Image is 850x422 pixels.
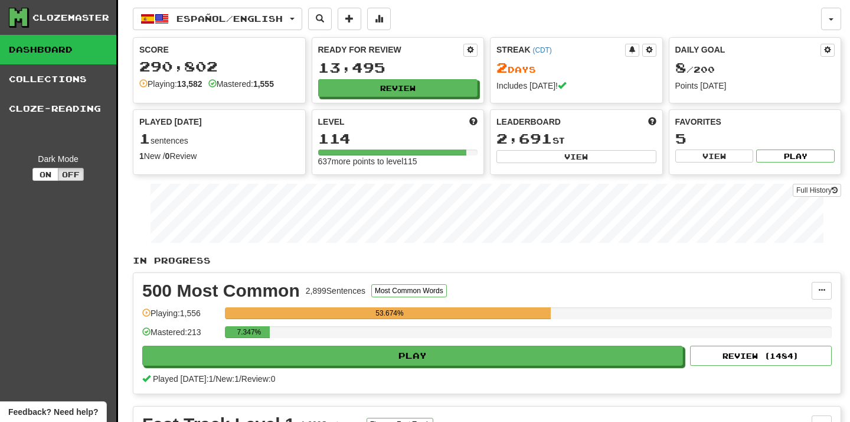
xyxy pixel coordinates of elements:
[139,78,202,90] div: Playing:
[675,44,821,57] div: Daily Goal
[496,60,656,76] div: Day s
[9,153,107,165] div: Dark Mode
[496,130,552,147] span: 2,691
[648,116,656,128] span: This week in points, UTC
[139,151,144,161] strong: 1
[142,326,219,346] div: Mastered: 213
[153,374,213,384] span: Played [DATE]: 1
[215,374,239,384] span: New: 1
[213,374,215,384] span: /
[318,131,478,146] div: 114
[675,64,715,74] span: / 200
[532,46,551,54] a: (CDT)
[338,8,361,30] button: Add sentence to collection
[139,131,299,147] div: sentences
[228,307,551,319] div: 53.674%
[756,150,835,163] button: Play
[8,406,98,418] span: Open feedback widget
[496,116,561,128] span: Leaderboard
[32,168,58,181] button: On
[675,116,835,128] div: Favorites
[32,12,109,24] div: Clozemaster
[208,78,274,90] div: Mastered:
[308,8,332,30] button: Search sentences
[496,80,656,92] div: Includes [DATE]!
[496,44,625,56] div: Streak
[793,184,841,197] a: Full History
[318,44,464,56] div: Ready for Review
[139,150,299,162] div: New / Review
[165,151,170,161] strong: 0
[318,116,345,128] span: Level
[176,14,283,24] span: Español / English
[133,8,302,30] button: Español/English
[318,155,478,167] div: 637 more points to level 115
[690,346,832,366] button: Review (1484)
[318,79,478,97] button: Review
[228,326,269,338] div: 7.347%
[177,79,202,89] strong: 13,582
[239,374,241,384] span: /
[318,60,478,75] div: 13,495
[367,8,391,30] button: More stats
[675,80,835,92] div: Points [DATE]
[139,130,151,147] span: 1
[142,282,300,300] div: 500 Most Common
[496,150,656,163] button: View
[469,116,478,128] span: Score more points to level up
[371,284,447,297] button: Most Common Words
[142,307,219,327] div: Playing: 1,556
[496,131,656,147] div: st
[675,131,835,146] div: 5
[133,255,841,267] p: In Progress
[241,374,276,384] span: Review: 0
[58,168,84,181] button: Off
[142,346,683,366] button: Play
[139,59,299,74] div: 290,802
[306,285,365,297] div: 2,899 Sentences
[139,44,299,56] div: Score
[253,79,274,89] strong: 1,555
[675,59,686,76] span: 8
[675,150,754,163] button: View
[496,59,508,76] span: 2
[139,116,202,128] span: Played [DATE]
